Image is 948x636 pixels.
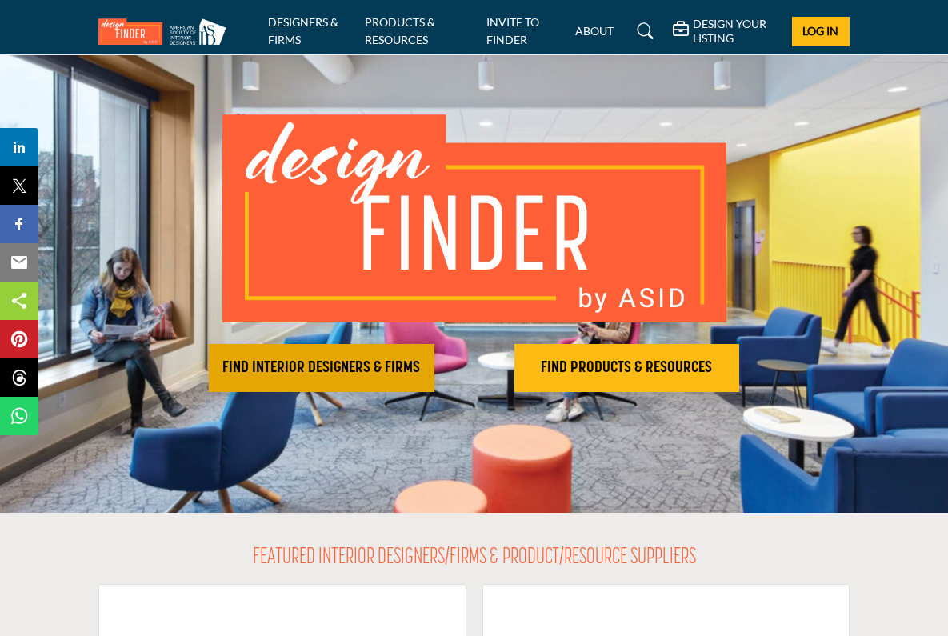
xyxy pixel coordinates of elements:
h2: FEATURED INTERIOR DESIGNERS/FIRMS & PRODUCT/RESOURCE SUPPLIERS [253,545,696,572]
h2: FIND INTERIOR DESIGNERS & FIRMS [214,358,430,378]
a: ABOUT [575,24,614,38]
img: Site Logo [98,18,234,45]
a: PRODUCTS & RESOURCES [365,15,435,46]
a: INVITE TO FINDER [486,15,539,46]
img: image [222,114,726,322]
button: FIND INTERIOR DESIGNERS & FIRMS [209,344,434,392]
a: Search [622,18,664,44]
span: Log In [802,24,838,38]
button: Log In [792,17,850,46]
a: DESIGNERS & FIRMS [268,15,338,46]
h5: DESIGN YOUR LISTING [693,17,780,46]
button: FIND PRODUCTS & RESOURCES [514,344,740,392]
div: DESIGN YOUR LISTING [673,17,780,46]
h2: FIND PRODUCTS & RESOURCES [519,358,735,378]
